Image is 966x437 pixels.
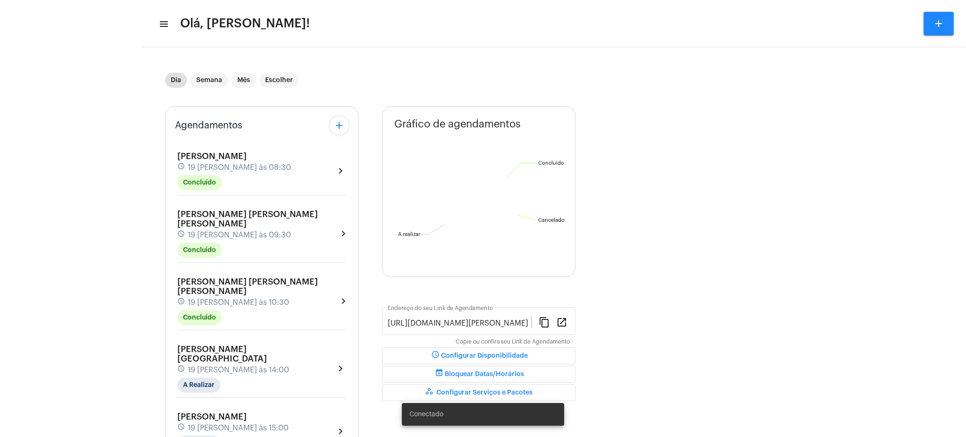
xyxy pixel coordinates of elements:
[177,230,186,240] mat-icon: schedule
[180,16,310,31] span: Olá, [PERSON_NAME]!
[409,410,443,419] span: Conectado
[538,218,565,223] text: Cancelado
[188,231,291,239] span: 19 [PERSON_NAME] às 09:30
[177,378,220,393] mat-chip: A Realizar
[388,319,531,328] input: Link
[430,350,441,361] mat-icon: schedule
[177,210,318,228] span: [PERSON_NAME] [PERSON_NAME] [PERSON_NAME]
[177,162,186,173] mat-icon: schedule
[188,163,291,172] span: 19 [PERSON_NAME] às 08:30
[382,366,575,383] button: Bloquear Datas/Horários
[177,175,222,190] mat-chip: Concluído
[433,369,445,380] mat-icon: event_busy
[177,310,222,325] mat-chip: Concluído
[433,371,524,378] span: Bloquear Datas/Horários
[382,347,575,364] button: Configurar Disponibilidade
[177,423,186,433] mat-icon: schedule
[394,118,521,130] span: Gráfico de agendamentos
[177,345,267,363] span: [PERSON_NAME][GEOGRAPHIC_DATA]
[338,228,346,239] mat-icon: chevron_right
[158,18,168,30] mat-icon: sidenav icon
[177,365,186,375] mat-icon: schedule
[177,152,247,160] span: [PERSON_NAME]
[259,73,299,88] mat-chip: Escolher
[175,120,242,131] span: Agendamentos
[425,387,436,398] mat-icon: workspaces_outlined
[556,316,567,328] mat-icon: open_in_new
[177,277,318,295] span: [PERSON_NAME] [PERSON_NAME] [PERSON_NAME]
[425,389,533,396] span: Configurar Serviços e Pacotes
[188,366,289,374] span: 19 [PERSON_NAME] às 14:00
[333,120,345,131] mat-icon: add
[177,243,222,258] mat-chip: Concluído
[188,424,289,432] span: 19 [PERSON_NAME] às 15:00
[538,160,564,166] text: Concluído
[335,426,346,437] mat-icon: chevron_right
[456,339,570,345] mat-hint: Copie ou confira seu Link de Agendamento
[539,316,550,328] mat-icon: content_copy
[933,18,944,29] mat-icon: add
[335,363,346,374] mat-icon: chevron_right
[335,165,346,176] mat-icon: chevron_right
[430,353,528,359] span: Configurar Disponibilidade
[338,295,346,307] mat-icon: chevron_right
[232,73,256,88] mat-chip: Mês
[177,297,186,308] mat-icon: schedule
[188,298,289,307] span: 19 [PERSON_NAME] às 10:30
[398,232,420,237] text: A realizar
[191,73,228,88] mat-chip: Semana
[165,73,187,88] mat-chip: Dia
[177,412,247,421] span: [PERSON_NAME]
[382,384,575,401] button: Configurar Serviços e Pacotes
